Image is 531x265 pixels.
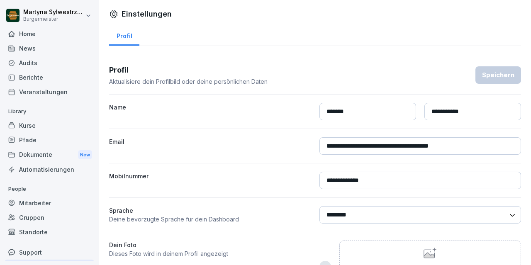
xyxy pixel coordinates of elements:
[4,245,95,260] div: Support
[4,210,95,225] a: Gruppen
[109,206,311,215] p: Sprache
[109,77,268,86] p: Aktualisiere dein Profilbild oder deine persönlichen Daten
[4,147,95,163] a: DokumenteNew
[4,70,95,85] a: Berichte
[4,41,95,56] a: News
[109,172,311,189] label: Mobilnummer
[4,182,95,196] p: People
[4,85,95,99] a: Veranstaltungen
[109,249,311,258] p: Dieses Foto wird in deinem Profil angezeigt
[4,105,95,118] p: Library
[109,24,139,46] a: Profil
[4,196,95,210] a: Mitarbeiter
[475,66,521,84] button: Speichern
[482,71,514,80] div: Speichern
[109,103,311,120] label: Name
[109,241,311,249] label: Dein Foto
[78,150,92,160] div: New
[4,162,95,177] a: Automatisierungen
[4,133,95,147] a: Pfade
[122,8,172,19] h1: Einstellungen
[23,9,84,16] p: Martyna Sylwestrzak
[4,27,95,41] a: Home
[109,215,311,224] p: Deine bevorzugte Sprache für dein Dashboard
[109,64,268,75] h3: Profil
[4,147,95,163] div: Dokumente
[23,16,84,22] p: Burgermeister
[4,225,95,239] a: Standorte
[109,137,311,155] label: Email
[4,118,95,133] a: Kurse
[4,56,95,70] a: Audits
